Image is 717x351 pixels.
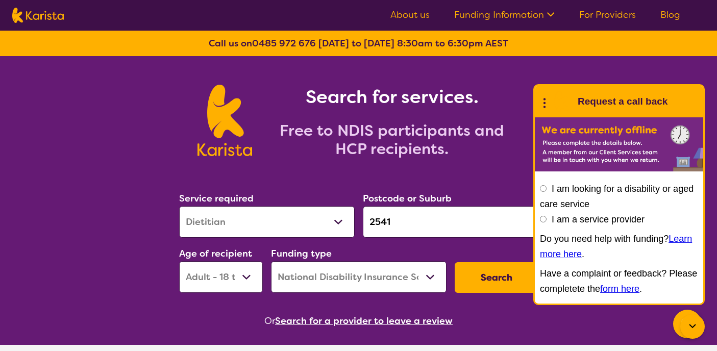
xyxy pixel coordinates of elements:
img: Karista logo [197,85,252,156]
button: Search for a provider to leave a review [275,313,453,329]
label: I am looking for a disability or aged care service [540,184,694,209]
a: For Providers [579,9,636,21]
a: Funding Information [454,9,555,21]
p: Have a complaint or feedback? Please completete the . [540,266,698,296]
label: Service required [179,192,254,205]
h2: Free to NDIS participants and HCP recipients. [264,121,520,158]
a: form here [600,284,639,294]
button: Channel Menu [673,310,702,338]
a: Blog [660,9,680,21]
label: I am a service provider [552,214,645,224]
h1: Request a call back [578,94,667,109]
label: Age of recipient [179,247,252,260]
input: Type [363,206,538,238]
a: About us [390,9,430,21]
img: Karista offline chat form to request call back [535,117,703,171]
p: Do you need help with funding? . [540,231,698,262]
span: Or [264,313,275,329]
img: Karista logo [12,8,64,23]
label: Funding type [271,247,332,260]
b: Call us on [DATE] to [DATE] 8:30am to 6:30pm AEST [209,37,508,49]
h1: Search for services. [264,85,520,109]
a: 0485 972 676 [252,37,316,49]
img: Karista [551,91,572,112]
label: Postcode or Suburb [363,192,452,205]
button: Search [455,262,538,293]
